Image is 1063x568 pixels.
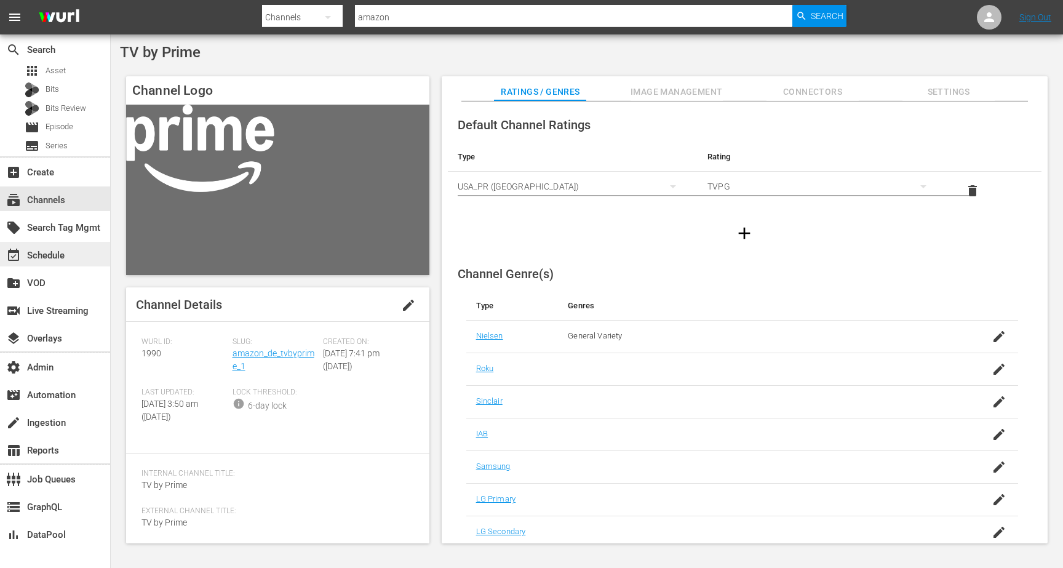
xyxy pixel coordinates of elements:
[141,480,187,490] span: TV by Prime
[323,348,380,371] span: [DATE] 7:41 pm ([DATE])
[141,337,226,347] span: Wurl ID:
[476,527,526,536] a: LG Secondary
[141,518,187,527] span: TV by Prime
[25,138,39,153] span: Series
[766,84,859,100] span: Connectors
[6,415,21,430] span: Ingestion
[233,398,245,410] span: info
[233,337,317,347] span: Slug:
[494,84,586,100] span: Ratings / Genres
[1019,12,1051,22] a: Sign Out
[7,10,22,25] span: menu
[476,364,494,373] a: Roku
[448,142,698,172] th: Type
[233,348,314,371] a: amazon_de_tvbyprime_1
[46,140,68,152] span: Series
[141,388,226,398] span: Last Updated:
[233,388,317,398] span: Lock Threshold:
[120,44,201,61] span: TV by Prime
[6,500,21,514] span: GraphQL
[25,63,39,78] span: Asset
[6,527,21,542] span: DataPool
[476,331,503,340] a: Nielsen
[46,65,66,77] span: Asset
[631,84,723,100] span: Image Management
[25,101,39,116] div: Bits Review
[6,220,21,235] span: Search Tag Mgmt
[248,399,287,412] div: 6-day lock
[46,83,59,95] span: Bits
[6,472,21,487] span: Job Queues
[30,3,89,32] img: ans4CAIJ8jUAAAAAAAAAAAAAAAAAAAAAAAAgQb4GAAAAAAAAAAAAAAAAAAAAAAAAJMjXAAAAAAAAAAAAAAAAAAAAAAAAgAT5G...
[6,331,21,346] span: Overlays
[46,102,86,114] span: Bits Review
[126,76,429,105] h4: Channel Logo
[458,118,591,132] span: Default Channel Ratings
[707,169,938,204] div: TVPG
[6,360,21,375] span: Admin
[476,494,516,503] a: LG Primary
[476,429,488,438] a: IAB
[476,462,511,471] a: Samsung
[476,396,503,406] a: Sinclair
[25,120,39,135] span: Episode
[466,291,559,321] th: Type
[6,165,21,180] span: Create
[394,290,423,320] button: edit
[141,348,161,358] span: 1990
[6,388,21,402] span: Automation
[6,248,21,263] span: Schedule
[6,443,21,458] span: Reports
[558,291,957,321] th: Genres
[811,5,843,27] span: Search
[6,193,21,207] span: Channels
[448,142,1041,210] table: simple table
[136,297,222,312] span: Channel Details
[323,337,408,347] span: Created On:
[958,176,987,206] button: delete
[965,183,980,198] span: delete
[6,42,21,57] span: Search
[698,142,947,172] th: Rating
[902,84,995,100] span: Settings
[6,303,21,318] span: Live Streaming
[25,82,39,97] div: Bits
[401,298,416,313] span: edit
[458,266,554,281] span: Channel Genre(s)
[458,169,688,204] div: USA_PR ([GEOGRAPHIC_DATA])
[6,276,21,290] span: VOD
[792,5,846,27] button: Search
[46,121,73,133] span: Episode
[141,399,198,422] span: [DATE] 3:50 am ([DATE])
[126,105,429,275] img: TV by Prime
[141,506,408,516] span: External Channel Title:
[141,469,408,479] span: Internal Channel Title:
